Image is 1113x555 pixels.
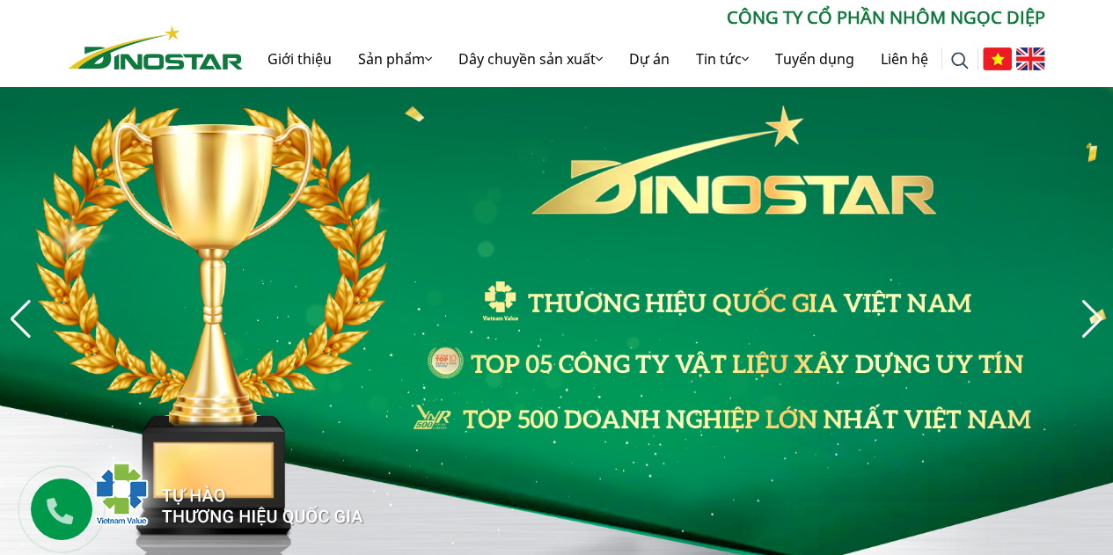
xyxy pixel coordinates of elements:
[951,52,969,69] img: search
[9,300,33,339] div: Previous slide
[1016,47,1045,70] img: English
[345,31,445,87] a: Sản phẩm
[243,4,1045,31] p: CÔNG TY CỔ PHẦN NHÔM NGỌC DIỆP
[762,31,868,87] a: Tuyển dụng
[616,31,683,87] a: Dự án
[868,31,941,87] a: Liên hệ
[1080,300,1104,339] div: Next slide
[254,31,345,87] a: Giới thiệu
[42,430,366,550] img: thqg
[69,22,243,69] a: Nhôm Dinostar
[445,31,616,87] a: Dây chuyền sản xuất
[69,26,243,69] img: Nhôm Dinostar
[983,47,1012,70] img: Tiếng Việt
[683,31,762,87] a: Tin tức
